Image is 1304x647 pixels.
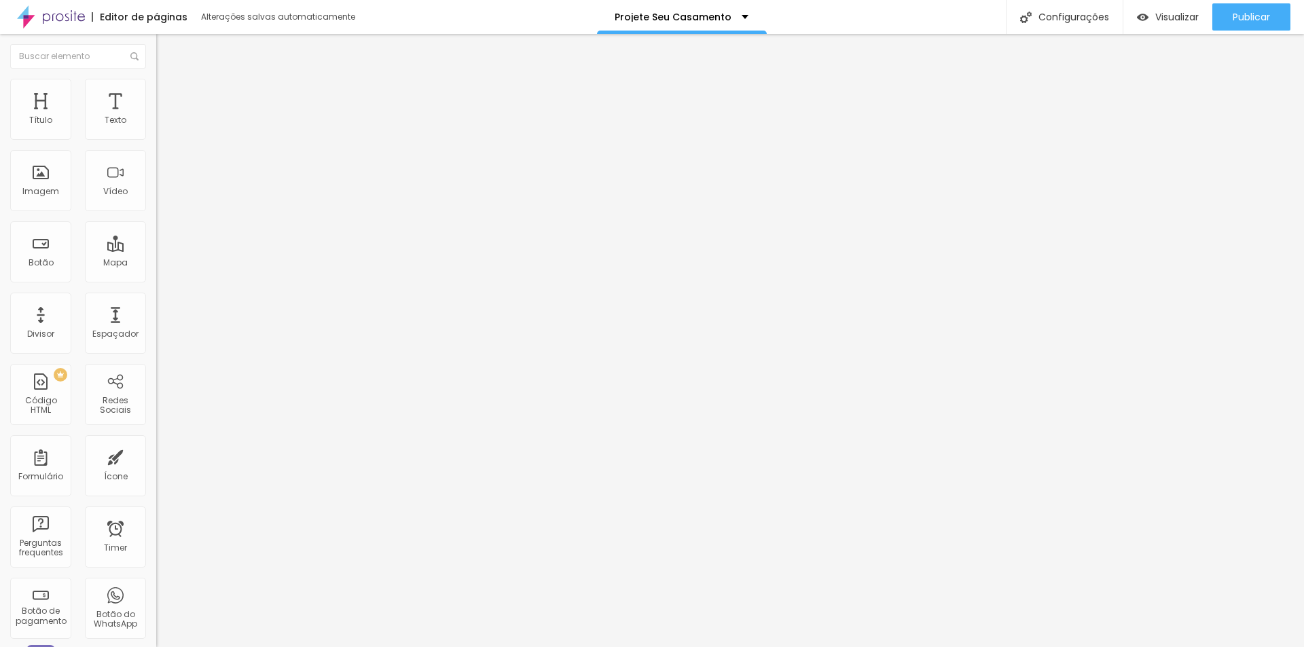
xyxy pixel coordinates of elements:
[156,34,1304,647] iframe: Editor
[103,258,128,267] div: Mapa
[1020,12,1032,23] img: Icone
[1155,12,1199,22] span: Visualizar
[27,329,54,339] div: Divisor
[130,52,139,60] img: Icone
[1123,3,1212,31] button: Visualizar
[14,538,67,558] div: Perguntas frequentes
[1137,12,1148,23] img: view-1.svg
[1212,3,1290,31] button: Publicar
[14,396,67,415] div: Código HTML
[18,472,63,481] div: Formulário
[615,12,731,22] p: Projete Seu Casamento
[10,44,146,69] input: Buscar elemento
[88,396,142,415] div: Redes Sociais
[29,258,54,267] div: Botão
[104,543,127,553] div: Timer
[201,13,357,21] div: Alterações salvas automaticamente
[92,329,139,339] div: Espaçador
[29,115,52,125] div: Título
[103,187,128,196] div: Vídeo
[22,187,59,196] div: Imagem
[104,472,128,481] div: Ícone
[92,12,187,22] div: Editor de páginas
[88,610,142,629] div: Botão do WhatsApp
[14,606,67,626] div: Botão de pagamento
[1233,12,1270,22] span: Publicar
[105,115,126,125] div: Texto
